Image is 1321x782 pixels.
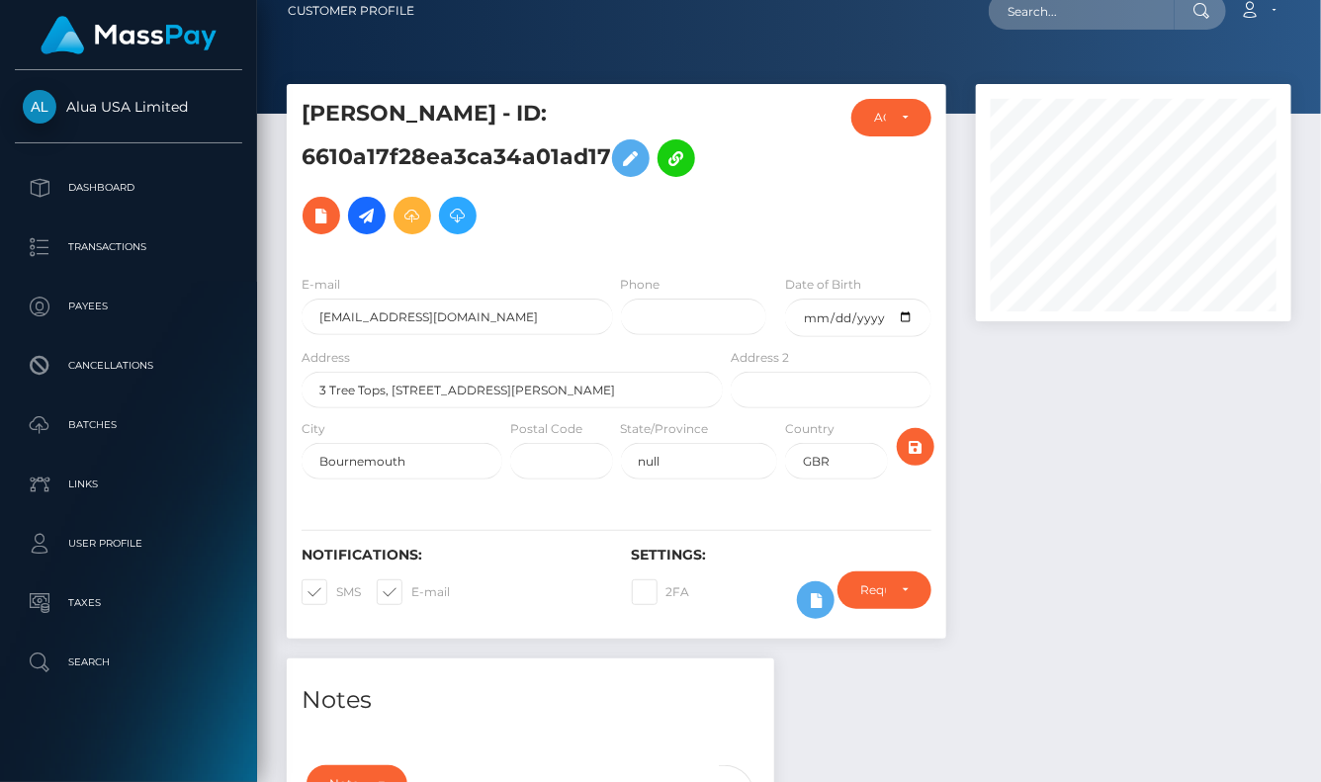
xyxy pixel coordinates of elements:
[621,276,660,294] label: Phone
[23,588,234,618] p: Taxes
[348,197,386,234] a: Initiate Payout
[15,400,242,450] a: Batches
[23,351,234,381] p: Cancellations
[15,519,242,568] a: User Profile
[302,579,361,605] label: SMS
[302,276,340,294] label: E-mail
[851,99,931,136] button: ACTIVE
[510,420,582,438] label: Postal Code
[23,173,234,203] p: Dashboard
[302,99,712,244] h5: [PERSON_NAME] - ID: 6610a17f28ea3ca34a01ad17
[302,547,602,564] h6: Notifications:
[23,470,234,499] p: Links
[15,460,242,509] a: Links
[23,648,234,677] p: Search
[15,282,242,331] a: Payees
[632,547,932,564] h6: Settings:
[621,420,709,438] label: State/Province
[23,232,234,262] p: Transactions
[15,638,242,687] a: Search
[15,163,242,213] a: Dashboard
[837,571,931,609] button: Require ID/Selfie Verification
[874,110,886,126] div: ACTIVE
[302,683,759,718] h4: Notes
[15,341,242,391] a: Cancellations
[15,578,242,628] a: Taxes
[377,579,450,605] label: E-mail
[23,410,234,440] p: Batches
[632,579,690,605] label: 2FA
[860,582,886,598] div: Require ID/Selfie Verification
[785,276,861,294] label: Date of Birth
[731,349,789,367] label: Address 2
[41,16,217,54] img: MassPay Logo
[302,349,350,367] label: Address
[785,420,835,438] label: Country
[302,420,325,438] label: City
[15,222,242,272] a: Transactions
[23,90,56,124] img: Alua USA Limited
[23,529,234,559] p: User Profile
[23,292,234,321] p: Payees
[15,98,242,116] span: Alua USA Limited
